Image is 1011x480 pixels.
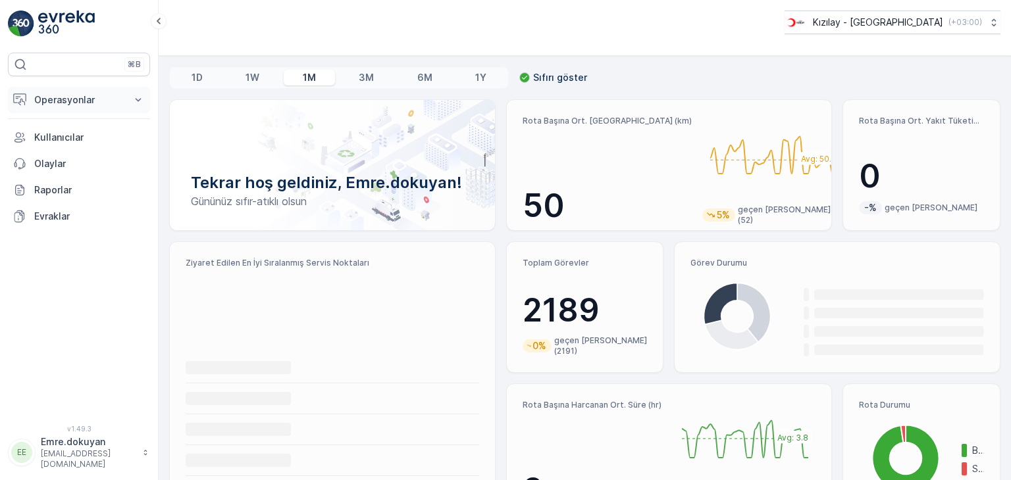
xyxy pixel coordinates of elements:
[8,435,150,469] button: EEEmre.dokuyan[EMAIL_ADDRESS][DOMAIN_NAME]
[41,435,136,448] p: Emre.dokuyan
[554,335,647,356] p: geçen [PERSON_NAME] (2191)
[8,124,150,151] a: Kullanıcılar
[738,204,843,226] p: geçen [PERSON_NAME] (52)
[128,59,141,70] p: ⌘B
[34,93,124,107] p: Operasyonlar
[972,444,984,457] p: Bitmiş
[859,116,984,126] p: Rota Başına Ort. Yakıt Tüketimi (lt)
[523,258,648,268] p: Toplam Görevler
[8,177,150,203] a: Raporlar
[885,203,977,213] p: geçen [PERSON_NAME]
[38,11,95,37] img: logo_light-DOdMpM7g.png
[690,258,984,268] p: Görev Durumu
[417,71,432,84] p: 6M
[8,425,150,433] span: v 1.49.3
[34,183,145,197] p: Raporlar
[523,116,692,126] p: Rota Başına Ort. [GEOGRAPHIC_DATA] (km)
[523,291,648,330] p: 2189
[475,71,486,84] p: 1Y
[533,71,587,84] p: Sıfırı göster
[34,210,145,223] p: Evraklar
[11,442,32,463] div: EE
[303,71,316,84] p: 1M
[523,400,664,410] p: Rota Başına Harcanan Ort. Süre (hr)
[715,208,731,222] p: 5%
[863,201,878,214] p: -%
[186,258,479,268] p: Ziyaret Edilen En İyi Sıralanmış Servis Noktaları
[359,71,374,84] p: 3M
[813,16,943,29] p: Kızılay - [GEOGRAPHIC_DATA]
[246,71,259,84] p: 1W
[8,87,150,113] button: Operasyonlar
[859,156,984,196] p: 0
[8,203,150,229] a: Evraklar
[41,448,136,469] p: [EMAIL_ADDRESS][DOMAIN_NAME]
[8,11,34,37] img: logo
[531,339,548,352] p: 0%
[191,193,474,209] p: Gününüz sıfır-atıklı olsun
[34,131,145,144] p: Kullanıcılar
[192,71,203,84] p: 1D
[191,172,474,193] p: Tekrar hoş geldiniz, Emre.dokuyan!
[972,462,984,475] p: Süresi doldu
[785,15,808,30] img: k%C4%B1z%C4%B1lay_D5CCths_t1JZB0k.png
[34,157,145,170] p: Olaylar
[523,186,692,226] p: 50
[8,151,150,177] a: Olaylar
[859,400,984,410] p: Rota Durumu
[948,17,982,28] p: ( +03:00 )
[785,11,1000,34] button: Kızılay - [GEOGRAPHIC_DATA](+03:00)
